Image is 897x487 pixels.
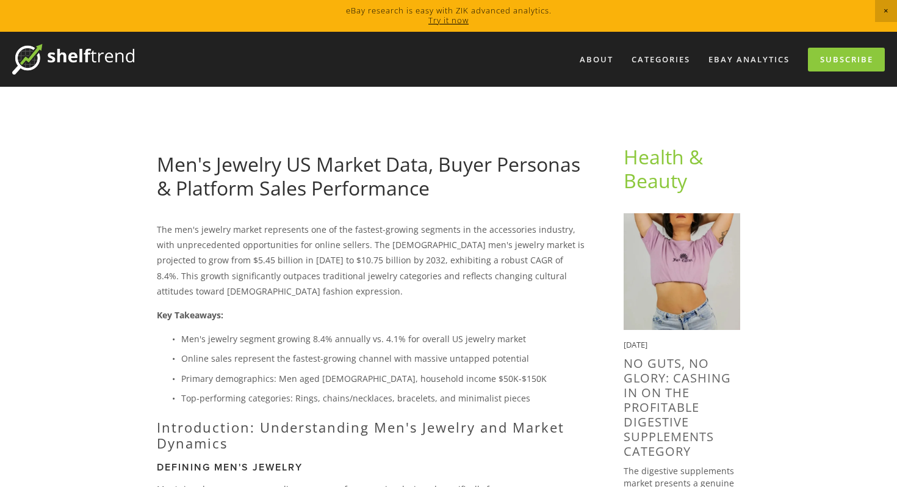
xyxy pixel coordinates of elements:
strong: Key Takeaways: [157,309,223,321]
h3: Defining Men's Jewelry [157,461,585,473]
a: Subscribe [808,48,885,71]
img: ShelfTrend [12,44,134,75]
p: Online sales represent the fastest-growing channel with massive untapped potential [181,351,585,366]
a: Health & Beauty [624,144,708,193]
div: Categories [624,49,698,70]
time: [DATE] [624,339,647,350]
a: Men's Jewelry US Market Data, Buyer Personas & Platform Sales Performance [157,151,580,200]
a: Try it now [428,15,469,26]
p: The men's jewelry market represents one of the fastest-growing segments in the accessories indust... [157,222,585,299]
p: Men's jewelry segment growing 8.4% annually vs. 4.1% for overall US jewelry market [181,331,585,346]
p: Top-performing categories: Rings, chains/necklaces, bracelets, and minimalist pieces [181,390,585,406]
p: Primary demographics: Men aged [DEMOGRAPHIC_DATA], household income $50K-$150K [181,371,585,386]
a: About [572,49,621,70]
img: No Guts, No Glory: Cashing In on the Profitable Digestive Supplements Category [624,213,740,330]
h2: Introduction: Understanding Men's Jewelry and Market Dynamics [157,419,585,452]
a: No Guts, No Glory: Cashing In on the Profitable Digestive Supplements Category [624,355,731,460]
a: eBay Analytics [701,49,798,70]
